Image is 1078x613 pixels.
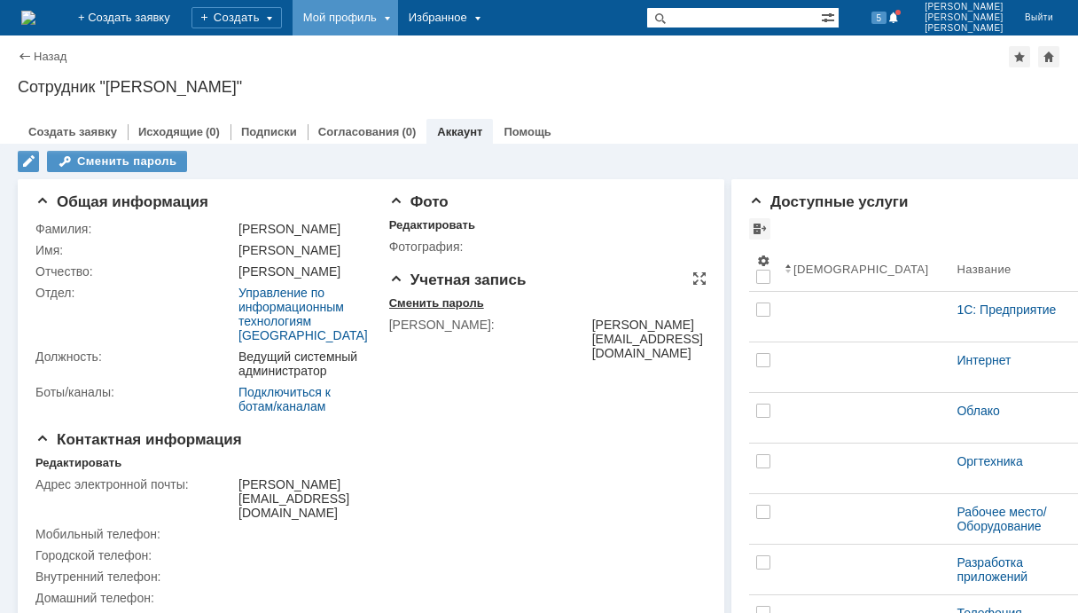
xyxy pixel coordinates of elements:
[21,11,35,25] img: logo
[402,125,416,138] div: (0)
[238,222,368,236] div: [PERSON_NAME]
[206,125,220,138] div: (0)
[871,12,887,24] span: 5
[925,12,1004,23] span: [PERSON_NAME]
[389,271,527,288] span: Учетная запись
[35,350,235,364] div: Должность:
[241,125,297,138] a: Подписки
[957,263,1011,276] div: Название
[18,151,39,172] div: Редактировать
[35,264,235,279] div: Отчество:
[35,456,121,470] div: Редактировать
[318,125,400,138] a: Согласования
[1038,46,1059,67] div: Сделать домашней страницей
[957,404,1074,418] div: Облако
[35,385,235,399] div: Боты/каналы:
[389,218,475,232] div: Редактировать
[35,286,235,300] div: Отдел:
[35,477,235,491] div: Адрес электронной почты:
[238,477,364,520] div: [PERSON_NAME][EMAIL_ADDRESS][DOMAIN_NAME]
[504,125,551,138] a: Помощь
[793,263,928,276] div: [DEMOGRAPHIC_DATA]
[592,318,703,360] div: [PERSON_NAME][EMAIL_ADDRESS][DOMAIN_NAME]
[437,125,482,138] a: Аккаунт
[389,296,484,310] div: Сменить пароль
[925,23,1004,34] span: [PERSON_NAME]
[35,193,208,210] span: Общая информация
[957,505,1074,533] div: Рабочее место/Оборудование
[35,570,235,584] div: Внутренний телефон:
[138,125,203,138] a: Исходящие
[35,527,235,541] div: Мобильный телефон:
[191,7,282,28] div: Создать
[28,125,117,138] a: Создать заявку
[957,555,1074,584] div: Разработка приложений
[18,78,1060,96] div: Сотрудник "[PERSON_NAME]"
[1009,46,1030,67] div: Добавить в избранное
[35,431,242,448] span: Контактная информация
[238,286,368,342] a: Управление по информационным технологиям [GEOGRAPHIC_DATA]
[925,2,1004,12] span: [PERSON_NAME]
[238,350,368,378] div: Ведущий системный администратор
[389,193,449,210] span: Фото
[957,353,1074,367] div: Интернет
[34,50,66,63] a: Назад
[957,303,1074,317] div: 1С: Предприятие
[389,240,589,254] div: Фотография:
[238,264,368,279] div: [PERSON_NAME]
[692,271,707,286] div: На всю страницу
[21,11,35,25] a: Перейти на домашнюю страницу
[756,254,770,268] span: Настройки
[35,222,235,236] div: Фамилия:
[749,218,770,240] div: Просмотреть архив
[35,548,235,562] div: Городской телефон:
[777,247,949,292] th: [DEMOGRAPHIC_DATA]
[389,318,589,332] div: [PERSON_NAME]:
[957,454,1074,468] div: Оргтехника
[238,385,334,413] a: Подключиться к ботам/каналам
[821,8,839,25] span: Расширенный поиск
[238,243,368,257] div: [PERSON_NAME]
[35,591,235,605] div: Домашний телефон:
[35,243,235,257] div: Имя:
[749,193,908,210] span: Доступные услуги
